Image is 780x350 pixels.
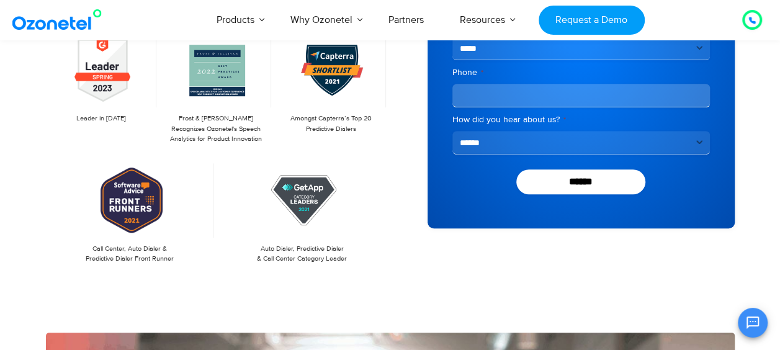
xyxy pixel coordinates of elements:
[452,114,710,126] label: How did you hear about us?
[281,114,380,134] p: Amongst Capterra’s Top 20 Predictive Dialers
[539,6,645,35] a: Request a Demo
[224,244,380,264] p: Auto Dialer, Predictive Dialer & Call Center Category Leader
[52,114,151,124] p: Leader in [DATE]
[52,244,208,264] p: Call Center, Auto Dialer & Predictive Dialer Front Runner
[166,114,265,145] p: Frost & [PERSON_NAME] Recognizes Ozonetel's Speech Analytics for Product Innovation
[738,308,768,338] button: Open chat
[452,66,710,79] label: Phone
